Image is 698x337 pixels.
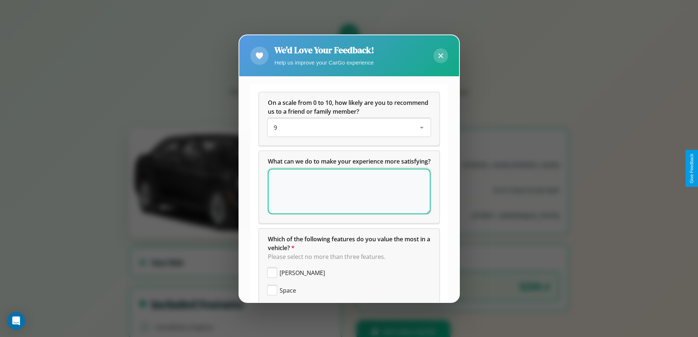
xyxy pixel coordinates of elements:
[268,157,431,165] span: What can we do to make your experience more satisfying?
[280,268,325,277] span: [PERSON_NAME]
[7,312,25,330] div: Open Intercom Messenger
[268,99,430,116] span: On a scale from 0 to 10, how likely are you to recommend us to a friend or family member?
[268,253,385,261] span: Please select no more than three features.
[274,58,374,67] p: Help us improve your CarGo experience
[280,286,296,295] span: Space
[274,44,374,56] h2: We'd Love Your Feedback!
[274,124,277,132] span: 9
[268,98,431,116] h5: On a scale from 0 to 10, how likely are you to recommend us to a friend or family member?
[268,119,431,136] div: On a scale from 0 to 10, how likely are you to recommend us to a friend or family member?
[259,92,439,145] div: On a scale from 0 to 10, how likely are you to recommend us to a friend or family member?
[268,235,432,252] span: Which of the following features do you value the most in a vehicle?
[689,154,694,183] div: Give Feedback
